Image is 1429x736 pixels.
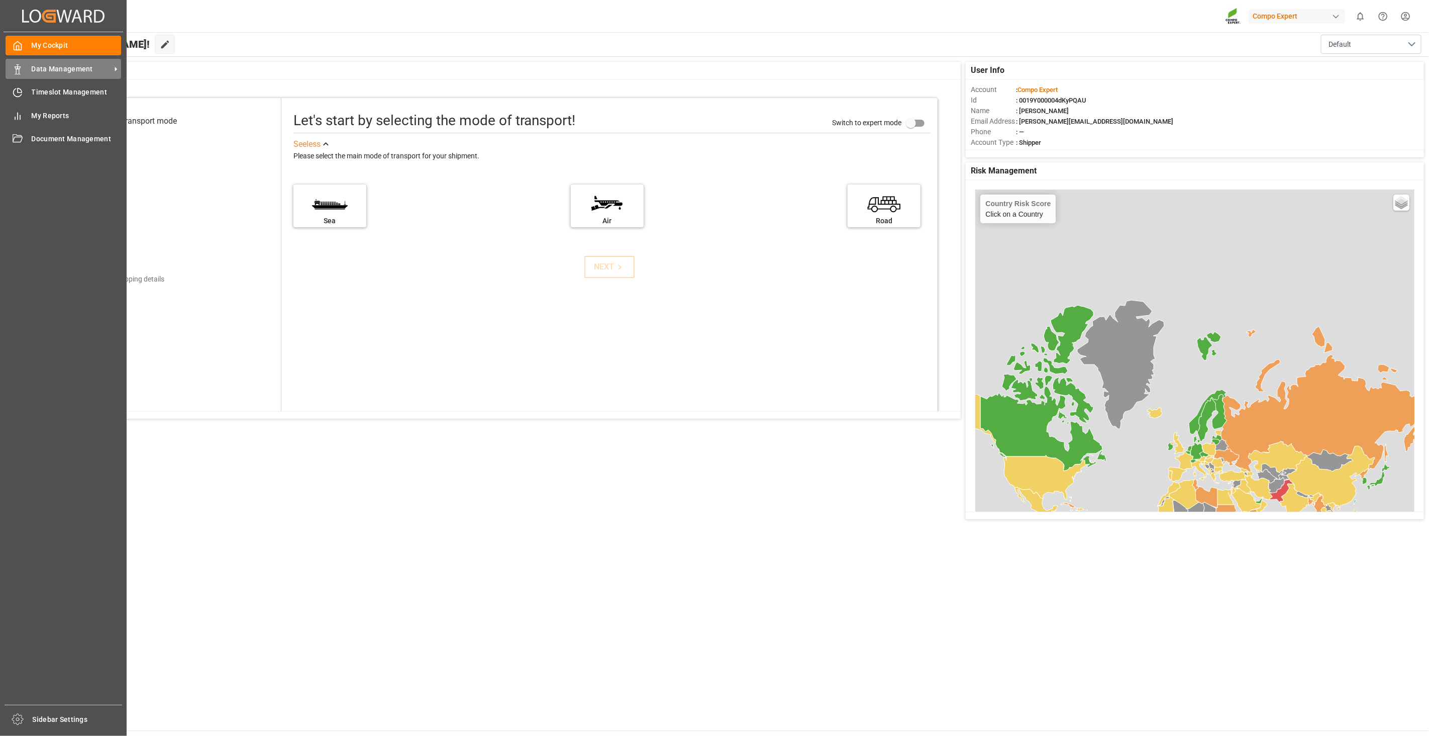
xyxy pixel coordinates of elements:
[1372,5,1394,28] button: Help Center
[971,116,1016,127] span: Email Address
[971,127,1016,137] span: Phone
[1393,195,1409,211] a: Layers
[1349,5,1372,28] button: show 0 new notifications
[985,200,1051,218] div: Click on a Country
[971,84,1016,95] span: Account
[6,106,121,125] a: My Reports
[1016,128,1024,136] span: : —
[6,36,121,55] a: My Cockpit
[99,115,177,127] div: Select transport mode
[971,106,1016,116] span: Name
[832,119,901,127] span: Switch to expert mode
[971,137,1016,148] span: Account Type
[1249,9,1345,24] div: Compo Expert
[576,216,639,226] div: Air
[594,261,625,273] div: NEXT
[293,150,931,162] div: Please select the main mode of transport for your shipment.
[32,64,111,74] span: Data Management
[1016,139,1041,146] span: : Shipper
[971,95,1016,106] span: Id
[1016,107,1069,115] span: : [PERSON_NAME]
[985,200,1051,208] h4: Country Risk Score
[101,274,164,285] div: Add shipping details
[1329,39,1351,50] span: Default
[1016,118,1173,125] span: : [PERSON_NAME][EMAIL_ADDRESS][DOMAIN_NAME]
[1016,86,1058,94] span: :
[584,256,635,278] button: NEXT
[1321,35,1421,54] button: open menu
[32,40,122,51] span: My Cockpit
[971,165,1037,177] span: Risk Management
[1017,86,1058,94] span: Compo Expert
[298,216,361,226] div: Sea
[6,129,121,149] a: Document Management
[1016,97,1086,104] span: : 0019Y000004dKyPQAU
[293,138,321,150] div: See less
[1249,7,1349,26] button: Compo Expert
[6,82,121,102] a: Timeslot Management
[293,110,575,131] div: Let's start by selecting the mode of transport!
[32,87,122,98] span: Timeslot Management
[971,64,1004,76] span: User Info
[33,714,123,725] span: Sidebar Settings
[32,134,122,144] span: Document Management
[853,216,915,226] div: Road
[32,111,122,121] span: My Reports
[1226,8,1242,25] img: Screenshot%202023-09-29%20at%2010.02.21.png_1712312052.png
